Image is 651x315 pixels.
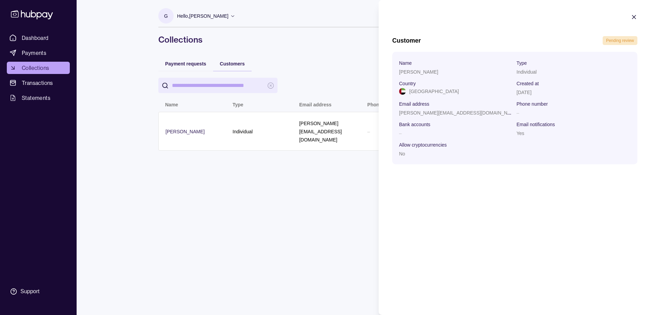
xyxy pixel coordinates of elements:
[606,38,634,43] span: Pending review
[517,110,519,116] p: –
[399,131,402,136] p: –
[409,88,459,95] p: [GEOGRAPHIC_DATA]
[399,109,519,116] p: [PERSON_NAME][EMAIL_ADDRESS][DOMAIN_NAME]
[517,60,527,66] p: Type
[517,131,524,136] p: Yes
[517,122,555,127] p: Email notifications
[517,81,539,86] p: Created at
[517,90,531,95] p: [DATE]
[399,69,438,75] p: [PERSON_NAME]
[399,151,405,156] p: No
[399,88,406,95] img: ae
[399,122,430,127] p: Bank accounts
[399,101,429,107] p: Email address
[517,69,537,75] p: Individual
[517,101,548,107] p: Phone number
[399,81,416,86] p: Country
[392,37,421,44] h1: Customer
[399,142,447,148] p: Allow cryptocurrencies
[399,60,412,66] p: Name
